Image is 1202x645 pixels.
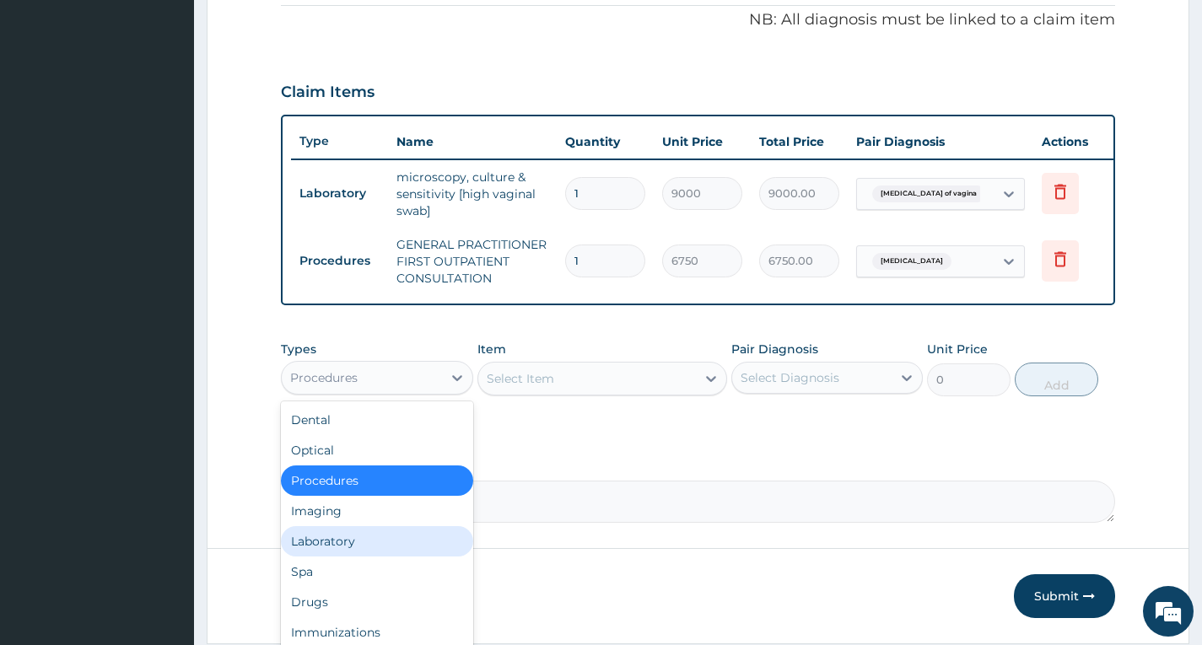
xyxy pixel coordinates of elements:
[290,369,358,386] div: Procedures
[31,84,68,126] img: d_794563401_company_1708531726252_794563401
[281,83,375,102] h3: Claim Items
[751,125,848,159] th: Total Price
[277,8,317,49] div: Minimize live chat window
[281,587,472,617] div: Drugs
[477,341,506,357] label: Item
[281,465,472,496] div: Procedures
[557,125,654,159] th: Quantity
[654,125,751,159] th: Unit Price
[281,9,1115,31] p: NB: All diagnosis must be linked to a claim item
[1033,125,1118,159] th: Actions
[8,460,321,519] textarea: Type your message and hit 'Enter'
[927,341,988,357] label: Unit Price
[281,496,472,526] div: Imaging
[487,370,554,387] div: Select Item
[291,126,388,157] th: Type
[291,245,388,277] td: Procedures
[281,457,1115,471] label: Comment
[872,253,951,270] span: [MEDICAL_DATA]
[281,405,472,435] div: Dental
[281,526,472,556] div: Laboratory
[1014,574,1115,618] button: Submit
[731,341,818,357] label: Pair Diagnosis
[388,228,557,295] td: GENERAL PRACTITIONER FIRST OUTPATIENT CONSULTATION
[848,125,1033,159] th: Pair Diagnosis
[281,556,472,587] div: Spa
[291,178,388,209] td: Laboratory
[388,160,557,228] td: microscopy, culture & sensitivity [high vaginal swab]
[281,342,316,357] label: Types
[872,185,985,202] span: [MEDICAL_DATA] of vagina
[741,369,839,386] div: Select Diagnosis
[388,125,557,159] th: Name
[1015,363,1098,396] button: Add
[98,212,233,383] span: We're online!
[88,94,283,116] div: Chat with us now
[281,435,472,465] div: Optical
